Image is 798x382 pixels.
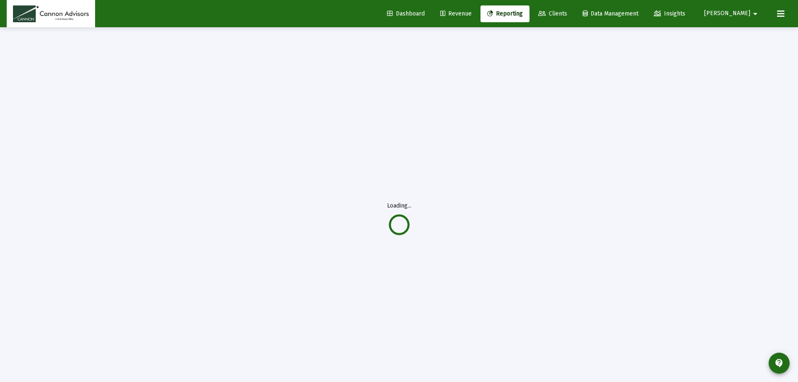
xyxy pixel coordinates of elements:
span: Dashboard [387,10,425,17]
span: [PERSON_NAME] [704,10,750,17]
img: Dashboard [13,5,89,22]
span: Clients [538,10,567,17]
mat-icon: arrow_drop_down [750,5,760,22]
mat-icon: contact_support [774,358,784,368]
a: Reporting [480,5,529,22]
span: Reporting [487,10,523,17]
span: Data Management [583,10,638,17]
a: Dashboard [380,5,431,22]
a: Clients [532,5,574,22]
a: Revenue [434,5,478,22]
span: Revenue [440,10,472,17]
span: Insights [654,10,685,17]
a: Insights [647,5,692,22]
button: [PERSON_NAME] [694,5,770,22]
a: Data Management [576,5,645,22]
